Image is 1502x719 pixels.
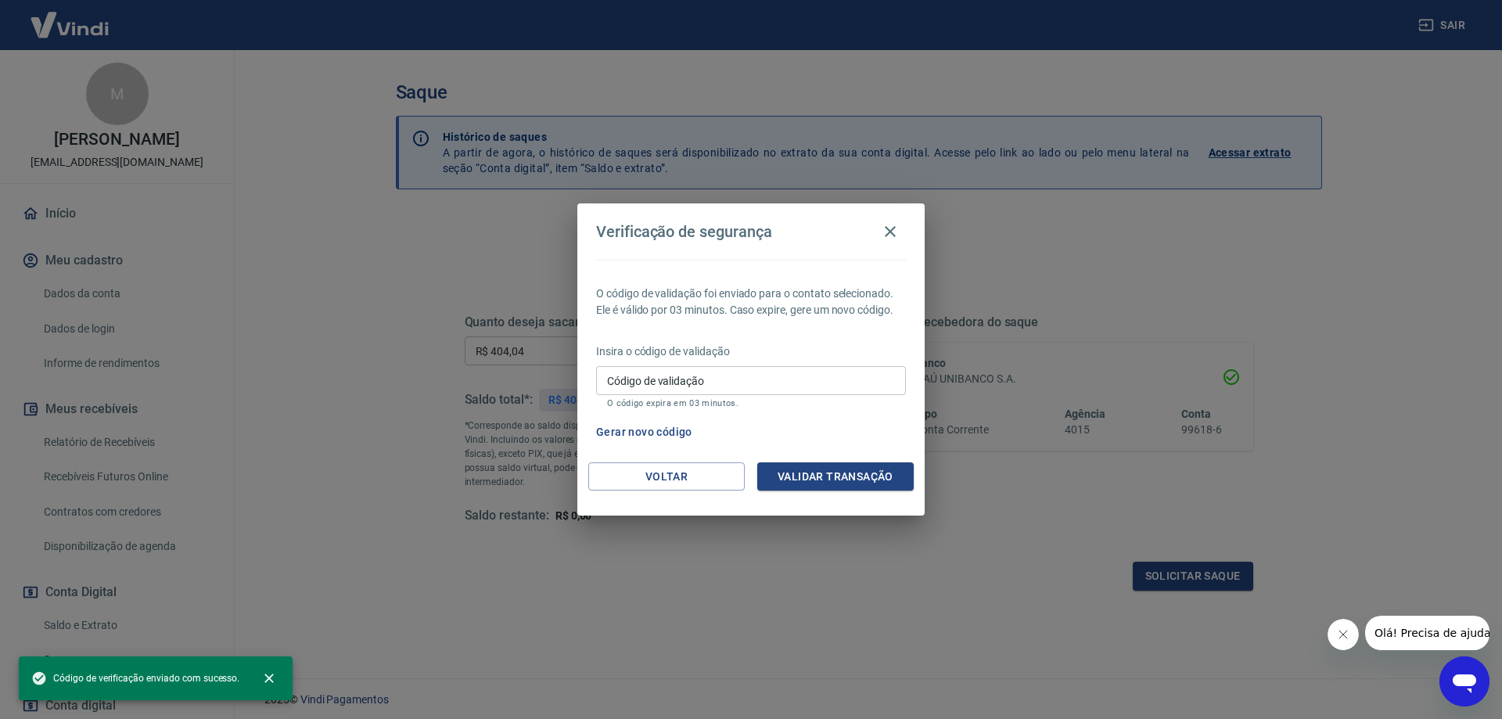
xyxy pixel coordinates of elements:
p: O código de validação foi enviado para o contato selecionado. Ele é válido por 03 minutos. Caso e... [596,286,906,318]
button: Gerar novo código [590,418,699,447]
span: Olá! Precisa de ajuda? [9,11,131,23]
iframe: Mensagem da empresa [1365,616,1489,650]
button: Validar transação [757,462,914,491]
p: Insira o código de validação [596,343,906,360]
iframe: Botão para abrir a janela de mensagens [1439,656,1489,706]
button: Voltar [588,462,745,491]
iframe: Fechar mensagem [1328,619,1359,650]
button: close [252,661,286,696]
p: O código expira em 03 minutos. [607,398,895,408]
span: Código de verificação enviado com sucesso. [31,670,239,686]
h4: Verificação de segurança [596,222,772,241]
